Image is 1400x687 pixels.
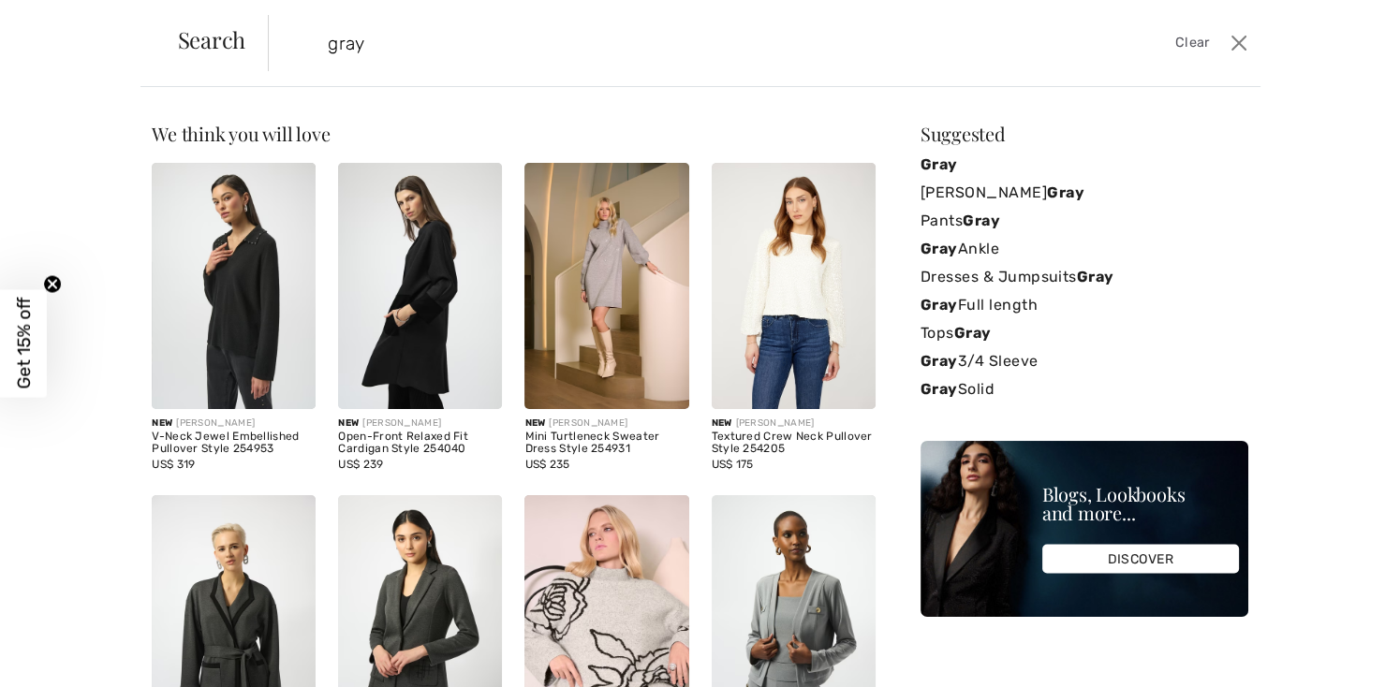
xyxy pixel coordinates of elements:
strong: Gray [921,352,958,370]
div: [PERSON_NAME] [338,417,502,431]
div: Mini Turtleneck Sweater Dress Style 254931 [524,431,688,457]
span: New [152,417,172,429]
span: US$ 175 [712,458,754,471]
strong: Gray [921,155,958,173]
strong: Gray [954,324,992,342]
strong: Gray [963,212,1000,229]
span: New [524,417,545,429]
button: Close [1225,28,1253,58]
a: TopsGray [921,319,1248,347]
div: Textured Crew Neck Pullover Style 254205 [712,431,876,457]
div: V-Neck Jewel Embellished Pullover Style 254953 [152,431,316,457]
span: Help [42,13,81,30]
img: V-Neck Jewel Embellished Pullover Style 254953. Light grey melange [152,163,316,409]
img: Mini Turtleneck Sweater Dress Style 254931. Grey melange [524,163,688,409]
strong: Gray [921,380,958,398]
a: Dresses & JumpsuitsGray [921,263,1248,291]
a: PantsGray [921,207,1248,235]
strong: Gray [1047,183,1084,201]
strong: Gray [921,296,958,314]
img: Open-Front Relaxed Fit Cardigan Style 254040. Grey melange/black [338,163,502,409]
div: Open-Front Relaxed Fit Cardigan Style 254040 [338,431,502,457]
input: TYPE TO SEARCH [314,15,996,71]
div: DISCOVER [1042,545,1239,574]
div: [PERSON_NAME] [712,417,876,431]
div: Blogs, Lookbooks and more... [1042,485,1239,522]
span: US$ 239 [338,458,383,471]
a: [PERSON_NAME]Gray [921,179,1248,207]
div: Suggested [921,124,1248,143]
img: Blogs, Lookbooks and more... [921,441,1248,617]
span: Get 15% off [13,298,35,389]
a: GrayFull length [921,291,1248,319]
button: Close teaser [43,275,62,294]
strong: Gray [1077,268,1114,285]
span: Clear [1175,33,1210,53]
span: New [338,417,359,429]
span: US$ 319 [152,458,195,471]
img: Textured Crew Neck Pullover Style 254205. Grey melange [712,163,876,409]
a: Gray3/4 Sleeve [921,347,1248,375]
a: GraySolid [921,375,1248,403]
span: We think you will love [152,121,330,146]
div: [PERSON_NAME] [152,417,316,431]
strong: Gray [921,240,958,257]
span: New [712,417,732,429]
a: GrayAnkle [921,235,1248,263]
a: Gray [921,151,1248,179]
span: Search [178,28,246,51]
div: [PERSON_NAME] [524,417,688,431]
span: US$ 235 [524,458,569,471]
